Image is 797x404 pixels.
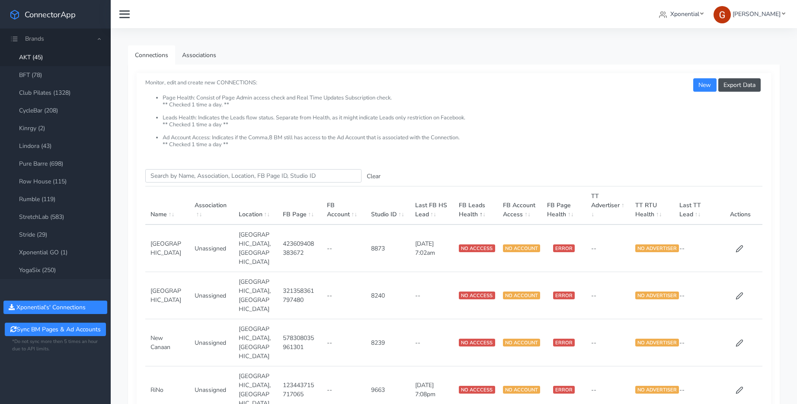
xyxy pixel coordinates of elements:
[454,186,498,225] th: FB Leads Health
[459,244,495,252] span: NO ACCCESS
[503,386,540,394] span: NO ACCOUNT
[635,244,679,252] span: NO ADVERTISER
[5,323,106,336] button: Sync BM Pages & Ad Accounts
[410,186,454,225] th: Last FB HS Lead
[586,272,630,319] td: --
[410,319,454,366] td: --
[630,186,674,225] th: TT RTU Health
[189,272,234,319] td: Unassigned
[145,186,189,225] th: Name
[366,186,410,225] th: Studio ID
[12,338,99,353] small: *Do not sync more then 5 times an hour due to API limits.
[674,319,718,366] td: --
[586,319,630,366] td: --
[459,339,495,346] span: NO ACCCESS
[145,319,189,366] td: New Canaan
[25,9,76,20] span: ConnectorApp
[278,272,322,319] td: 321358361797480
[459,292,495,299] span: NO ACCCESS
[635,292,679,299] span: NO ADVERTISER
[542,186,586,225] th: FB Page Health
[145,272,189,319] td: [GEOGRAPHIC_DATA]
[635,339,679,346] span: NO ADVERTISER
[553,386,575,394] span: ERROR
[718,78,761,92] button: Export Data
[189,319,234,366] td: Unassigned
[553,292,575,299] span: ERROR
[145,224,189,272] td: [GEOGRAPHIC_DATA]
[322,319,366,366] td: --
[234,186,278,225] th: Location
[322,186,366,225] th: FB Account
[322,272,366,319] td: --
[586,224,630,272] td: --
[163,135,762,148] li: Ad Account Access: Indicates if the Comma,8 BM still has access to the Ad Account that is associa...
[503,244,540,252] span: NO ACCOUNT
[234,272,278,319] td: [GEOGRAPHIC_DATA],[GEOGRAPHIC_DATA]
[25,35,44,43] span: Brands
[3,301,107,314] button: Xponential's' Connections
[635,386,679,394] span: NO ADVERTISER
[710,6,788,22] a: [PERSON_NAME]
[163,115,762,135] li: Leads Health: Indicates the Leads flow status. Separate from Health, as it might indicate Leads o...
[656,6,707,22] a: Xponential
[503,339,540,346] span: NO ACCOUNT
[278,186,322,225] th: FB Page
[278,319,322,366] td: 578308035961301
[366,224,410,272] td: 8873
[553,244,575,252] span: ERROR
[693,78,716,92] button: New
[674,272,718,319] td: --
[733,10,781,18] span: [PERSON_NAME]
[189,186,234,225] th: Association
[175,45,223,65] a: Associations
[366,319,410,366] td: 8239
[586,186,630,225] th: TT Advertiser
[670,10,699,18] span: Xponential
[498,186,542,225] th: FB Account Access
[145,72,762,148] small: Monitor, edit and create new CONNECTIONS:
[714,6,731,23] img: Greg Clemmons
[410,224,454,272] td: [DATE] 7:02am
[553,339,575,346] span: ERROR
[278,224,322,272] td: 423609408383672
[234,319,278,366] td: [GEOGRAPHIC_DATA],[GEOGRAPHIC_DATA]
[234,224,278,272] td: [GEOGRAPHIC_DATA],[GEOGRAPHIC_DATA]
[718,186,762,225] th: Actions
[189,224,234,272] td: Unassigned
[674,224,718,272] td: --
[674,186,718,225] th: Last TT Lead
[410,272,454,319] td: --
[459,386,495,394] span: NO ACCCESS
[366,272,410,319] td: 8240
[145,169,362,183] input: enter text you want to search
[128,45,175,65] a: Connections
[362,170,386,183] button: Clear
[322,224,366,272] td: --
[503,292,540,299] span: NO ACCOUNT
[163,95,762,115] li: Page Health: Consist of Page Admin access check and Real Time Updates Subscription check. ** Chec...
